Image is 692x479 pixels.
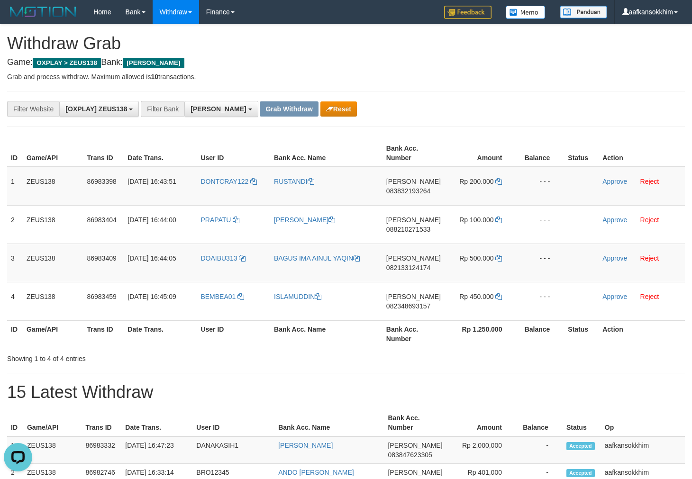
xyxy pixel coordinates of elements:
[23,167,83,206] td: ZEUS138
[516,205,564,244] td: - - -
[23,244,83,282] td: ZEUS138
[446,436,516,464] td: Rp 2,000,000
[640,178,659,185] a: Reject
[274,409,384,436] th: Bank Acc. Name
[200,254,237,262] span: DOAIBU313
[200,216,239,224] a: PRAPATU
[23,320,83,347] th: Game/API
[200,254,246,262] a: DOAIBU313
[640,216,659,224] a: Reject
[83,320,124,347] th: Trans ID
[601,409,685,436] th: Op
[388,442,442,449] span: [PERSON_NAME]
[278,442,333,449] a: [PERSON_NAME]
[274,254,360,262] a: BAGUS IMA AINUL YAQIN
[566,469,595,477] span: Accepted
[640,293,659,300] a: Reject
[82,436,121,464] td: 86983332
[274,293,321,300] a: ISLAMUDDIN
[564,140,599,167] th: Status
[386,178,441,185] span: [PERSON_NAME]
[560,6,607,18] img: panduan.png
[459,254,493,262] span: Rp 500.000
[7,409,23,436] th: ID
[599,320,685,347] th: Action
[192,409,274,436] th: User ID
[7,58,685,67] h4: Game: Bank:
[127,216,176,224] span: [DATE] 16:44:00
[59,101,139,117] button: [OXPLAY] ZEUS138
[274,216,335,224] a: [PERSON_NAME]
[444,6,492,19] img: Feedback.jpg
[566,442,595,450] span: Accepted
[87,178,116,185] span: 86983398
[274,178,314,185] a: RUSTANDI
[599,140,685,167] th: Action
[141,101,184,117] div: Filter Bank
[127,254,176,262] span: [DATE] 16:44:05
[124,140,197,167] th: Date Trans.
[386,264,430,271] span: Copy 082133124174 to clipboard
[200,216,231,224] span: PRAPATU
[386,254,441,262] span: [PERSON_NAME]
[23,409,82,436] th: Game/API
[388,469,442,476] span: [PERSON_NAME]
[23,140,83,167] th: Game/API
[87,254,116,262] span: 86983409
[7,383,685,402] h1: 15 Latest Withdraw
[7,282,23,320] td: 4
[386,226,430,233] span: Copy 088210271533 to clipboard
[23,205,83,244] td: ZEUS138
[121,436,192,464] td: [DATE] 16:47:23
[516,167,564,206] td: - - -
[7,167,23,206] td: 1
[184,101,258,117] button: [PERSON_NAME]
[123,58,184,68] span: [PERSON_NAME]
[270,320,382,347] th: Bank Acc. Name
[459,178,493,185] span: Rp 200.000
[445,140,516,167] th: Amount
[192,436,274,464] td: DANAKASIH1
[506,6,546,19] img: Button%20Memo.svg
[495,293,502,300] a: Copy 450000 to clipboard
[7,320,23,347] th: ID
[445,320,516,347] th: Rp 1.250.000
[82,409,121,436] th: Trans ID
[516,282,564,320] td: - - -
[33,58,101,68] span: OXPLAY > ZEUS138
[516,320,564,347] th: Balance
[640,254,659,262] a: Reject
[7,350,281,363] div: Showing 1 to 4 of 4 entries
[602,254,627,262] a: Approve
[127,178,176,185] span: [DATE] 16:43:51
[83,140,124,167] th: Trans ID
[151,73,158,81] strong: 10
[386,187,430,195] span: Copy 083832193264 to clipboard
[7,5,79,19] img: MOTION_logo.png
[602,216,627,224] a: Approve
[7,436,23,464] td: 1
[446,409,516,436] th: Amount
[382,140,445,167] th: Bank Acc. Number
[495,216,502,224] a: Copy 100000 to clipboard
[87,293,116,300] span: 86983459
[320,101,357,117] button: Reset
[384,409,446,436] th: Bank Acc. Number
[278,469,354,476] a: ANDO [PERSON_NAME]
[23,436,82,464] td: ZEUS138
[386,216,441,224] span: [PERSON_NAME]
[260,101,318,117] button: Grab Withdraw
[197,320,270,347] th: User ID
[200,178,248,185] span: DONTCRAY122
[516,244,564,282] td: - - -
[87,216,116,224] span: 86983404
[388,451,432,459] span: Copy 083847623305 to clipboard
[382,320,445,347] th: Bank Acc. Number
[270,140,382,167] th: Bank Acc. Name
[121,409,192,436] th: Date Trans.
[4,4,32,32] button: Open LiveChat chat widget
[459,216,493,224] span: Rp 100.000
[564,320,599,347] th: Status
[197,140,270,167] th: User ID
[7,205,23,244] td: 2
